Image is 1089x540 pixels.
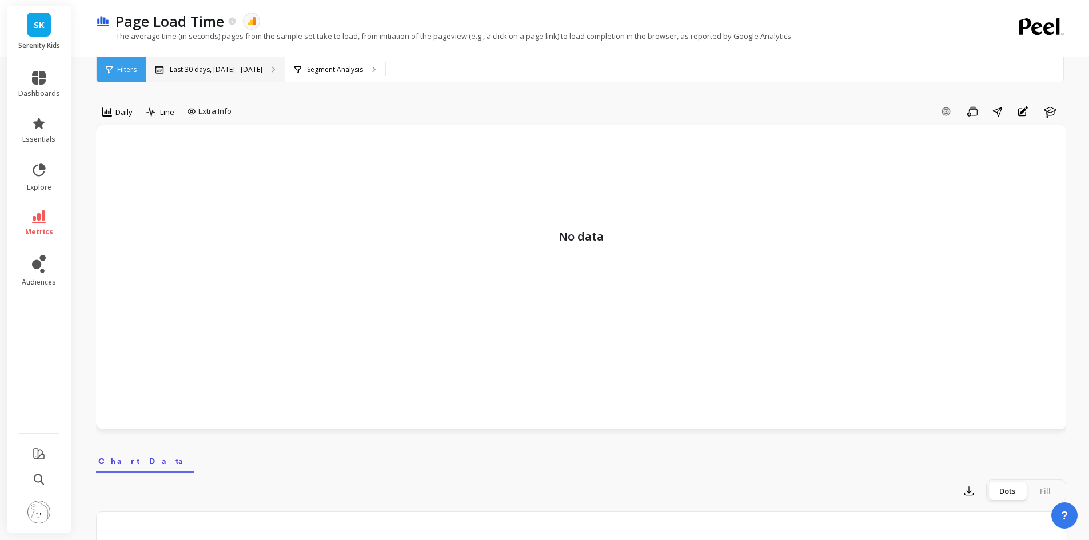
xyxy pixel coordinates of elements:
span: Daily [115,107,133,118]
p: No data [107,137,1055,245]
span: SK [34,18,45,31]
span: Chart Data [98,455,192,467]
div: Fill [1026,482,1064,500]
span: Extra Info [198,106,232,117]
span: dashboards [18,89,60,98]
span: metrics [25,227,53,237]
img: profile picture [27,501,50,523]
button: ? [1051,502,1078,529]
div: Dots [988,482,1026,500]
p: Segment Analysis [307,65,363,74]
span: essentials [22,135,55,144]
p: The average time (in seconds) pages from the sample set take to load, from initiation of the page... [96,31,791,41]
span: audiences [22,278,56,287]
span: Filters [117,65,137,74]
span: explore [27,183,51,192]
span: Line [160,107,174,118]
p: Serenity Kids [18,41,60,50]
span: ? [1061,507,1068,523]
p: Page Load Time [115,11,224,31]
nav: Tabs [96,446,1066,473]
img: api.google_analytics_4.svg [246,16,257,26]
img: header icon [96,16,110,27]
p: Last 30 days, [DATE] - [DATE] [170,65,262,74]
